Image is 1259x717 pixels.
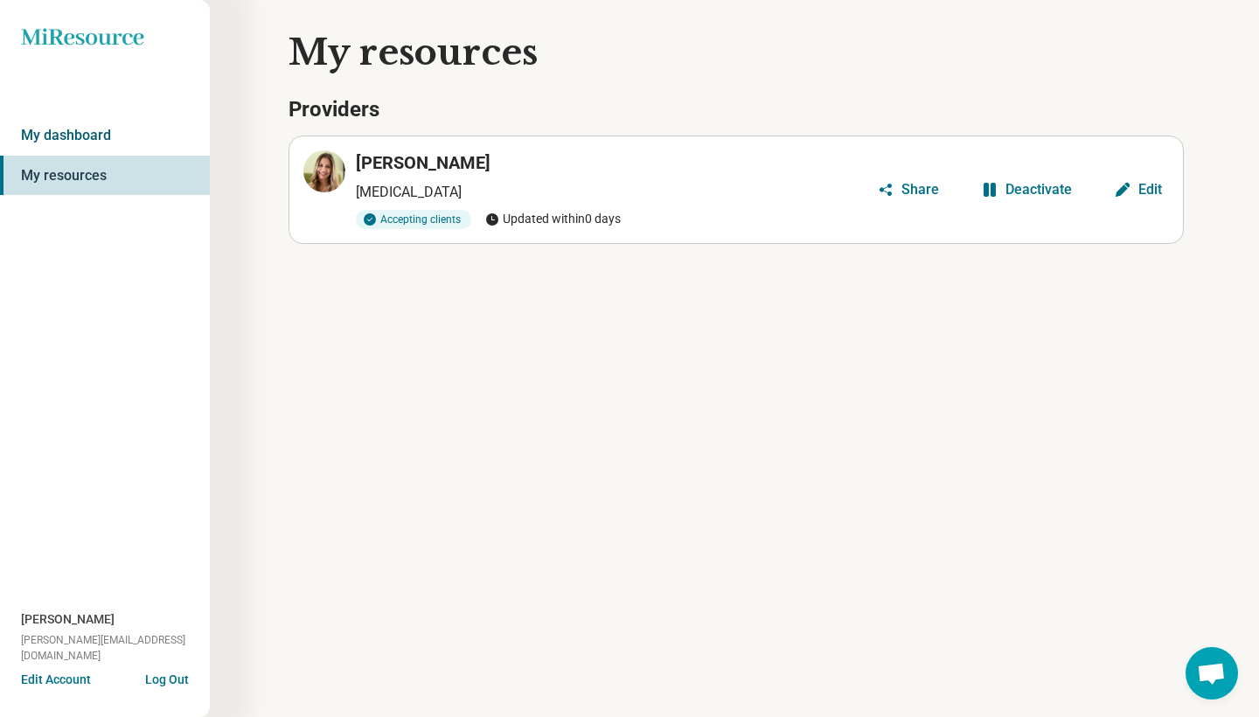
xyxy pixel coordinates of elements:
button: Deactivate [974,176,1079,204]
span: [PERSON_NAME] [21,610,115,629]
h1: My resources [289,28,1245,77]
h3: [PERSON_NAME] [356,150,490,175]
div: Edit [1138,183,1162,197]
span: [PERSON_NAME][EMAIL_ADDRESS][DOMAIN_NAME] [21,632,210,664]
p: [MEDICAL_DATA] [356,182,870,203]
button: Edit [1107,176,1169,204]
button: Edit Account [21,671,91,689]
span: Updated within 0 days [485,210,621,228]
button: Share [870,176,946,204]
div: Deactivate [1005,183,1072,197]
h3: Providers [289,95,1184,125]
div: Open chat [1186,647,1238,700]
button: Log Out [145,671,189,685]
div: Share [901,183,939,197]
div: Accepting clients [356,210,471,229]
